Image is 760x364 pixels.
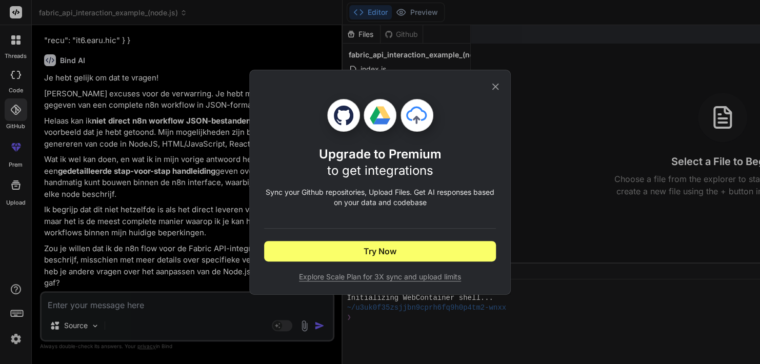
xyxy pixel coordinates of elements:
p: Sync your Github repositories, Upload Files. Get AI responses based on your data and codebase [264,187,496,208]
span: Try Now [364,245,396,257]
h1: Upgrade to Premium [319,146,442,179]
button: Try Now [264,241,496,261]
span: Explore Scale Plan for 3X sync and upload limits [264,272,496,282]
span: to get integrations [327,163,433,178]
